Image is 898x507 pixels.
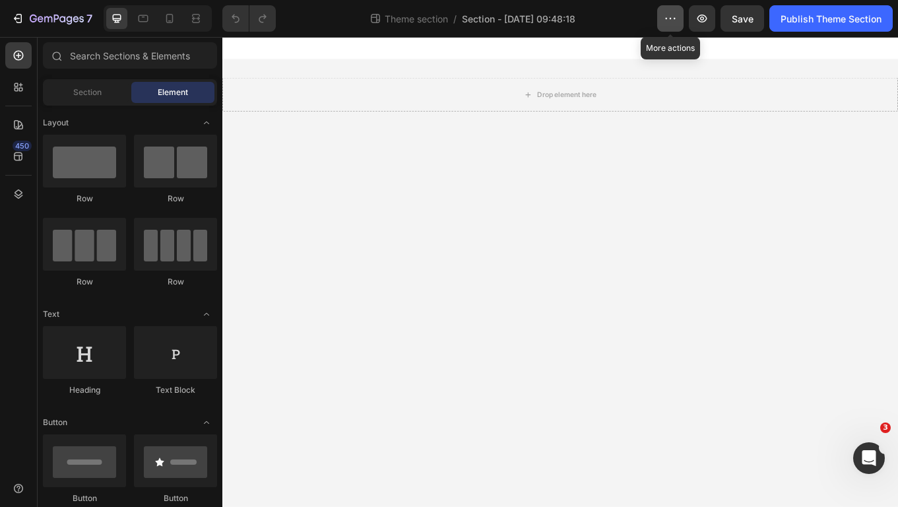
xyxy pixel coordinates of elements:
[134,492,217,504] div: Button
[853,442,885,474] iframe: Intercom live chat
[196,112,217,133] span: Toggle open
[134,193,217,205] div: Row
[222,5,276,32] div: Undo/Redo
[462,12,575,26] span: Section - [DATE] 09:48:18
[781,12,882,26] div: Publish Theme Section
[43,117,69,129] span: Layout
[134,384,217,396] div: Text Block
[158,86,188,98] span: Element
[196,412,217,433] span: Toggle open
[453,12,457,26] span: /
[43,492,126,504] div: Button
[43,308,59,320] span: Text
[43,276,126,288] div: Row
[769,5,893,32] button: Publish Theme Section
[13,141,32,151] div: 450
[43,193,126,205] div: Row
[43,42,217,69] input: Search Sections & Elements
[43,417,67,428] span: Button
[86,11,92,26] p: 7
[134,276,217,288] div: Row
[732,13,754,24] span: Save
[196,304,217,325] span: Toggle open
[73,86,102,98] span: Section
[382,12,451,26] span: Theme section
[222,37,898,507] iframe: Design area
[721,5,764,32] button: Save
[880,422,891,433] span: 3
[369,62,439,73] div: Drop element here
[43,384,126,396] div: Heading
[5,5,98,32] button: 7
